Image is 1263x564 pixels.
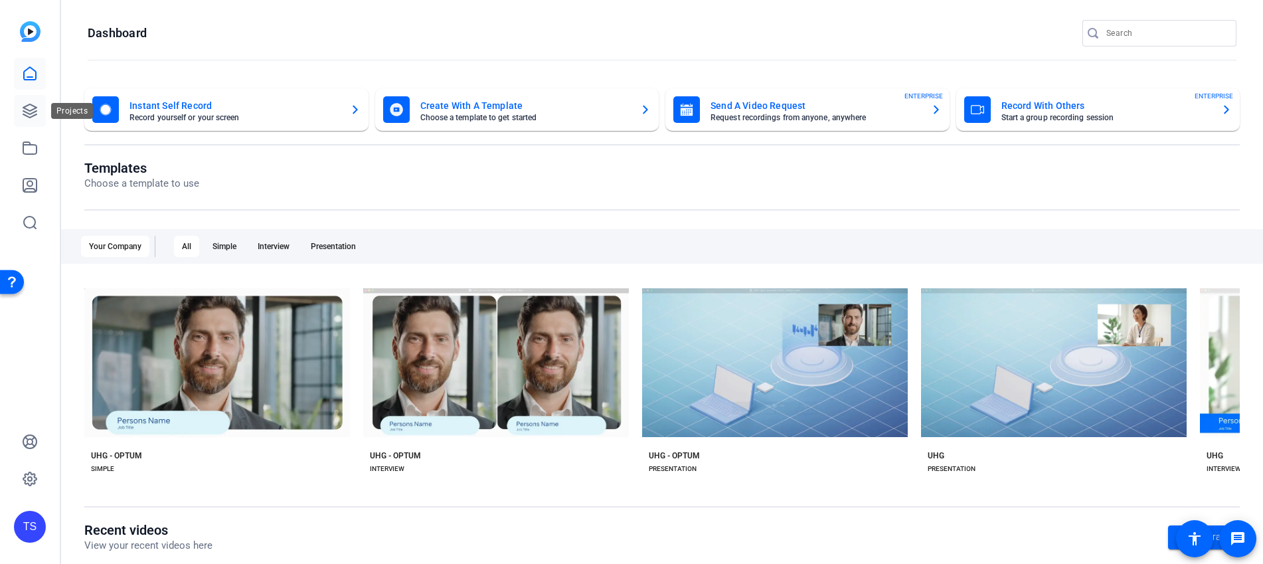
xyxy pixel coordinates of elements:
h1: Templates [84,160,199,176]
button: Send A Video RequestRequest recordings from anyone, anywhereENTERPRISE [665,88,950,131]
div: Simple [205,236,244,257]
button: Instant Self RecordRecord yourself or your screen [84,88,369,131]
h1: Recent videos [84,522,212,538]
mat-card-title: Instant Self Record [129,98,339,114]
mat-card-subtitle: Request recordings from anyone, anywhere [711,114,920,122]
div: PRESENTATION [649,464,697,474]
mat-card-subtitle: Record yourself or your screen [129,114,339,122]
a: Go to library [1168,525,1240,549]
button: Create With A TemplateChoose a template to get started [375,88,659,131]
div: SIMPLE [91,464,114,474]
div: Your Company [81,236,149,257]
div: INTERVIEW [370,464,404,474]
div: UHG - OPTUM [370,450,421,461]
div: Interview [250,236,297,257]
mat-card-subtitle: Start a group recording session [1001,114,1211,122]
h1: Dashboard [88,25,147,41]
p: View your recent videos here [84,538,212,553]
mat-card-title: Send A Video Request [711,98,920,114]
div: INTERVIEW [1207,464,1241,474]
div: UHG [928,450,944,461]
mat-icon: accessibility [1187,531,1203,547]
div: Projects [51,103,93,119]
div: UHG - OPTUM [91,450,142,461]
button: Record With OthersStart a group recording sessionENTERPRISE [956,88,1240,131]
mat-card-subtitle: Choose a template to get started [420,114,630,122]
div: All [174,236,199,257]
mat-icon: message [1230,531,1246,547]
div: TS [14,511,46,543]
img: blue-gradient.svg [20,21,41,42]
div: Presentation [303,236,364,257]
span: ENTERPRISE [904,91,943,101]
div: UHG - OPTUM [649,450,700,461]
p: Choose a template to use [84,176,199,191]
mat-card-title: Create With A Template [420,98,630,114]
div: UHG [1207,450,1223,461]
div: PRESENTATION [928,464,975,474]
input: Search [1106,25,1226,41]
span: ENTERPRISE [1195,91,1233,101]
mat-card-title: Record With Others [1001,98,1211,114]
